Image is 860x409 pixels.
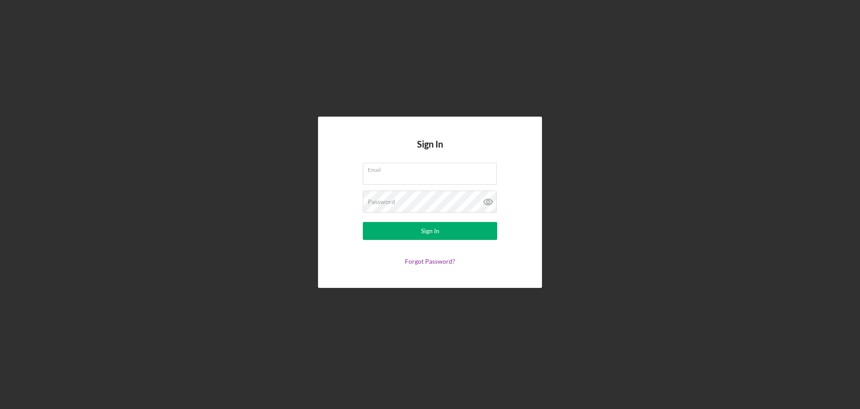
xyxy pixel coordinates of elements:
[368,163,497,173] label: Email
[417,139,443,163] h4: Sign In
[368,198,395,205] label: Password
[363,222,497,240] button: Sign In
[421,222,439,240] div: Sign In
[405,257,455,265] a: Forgot Password?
